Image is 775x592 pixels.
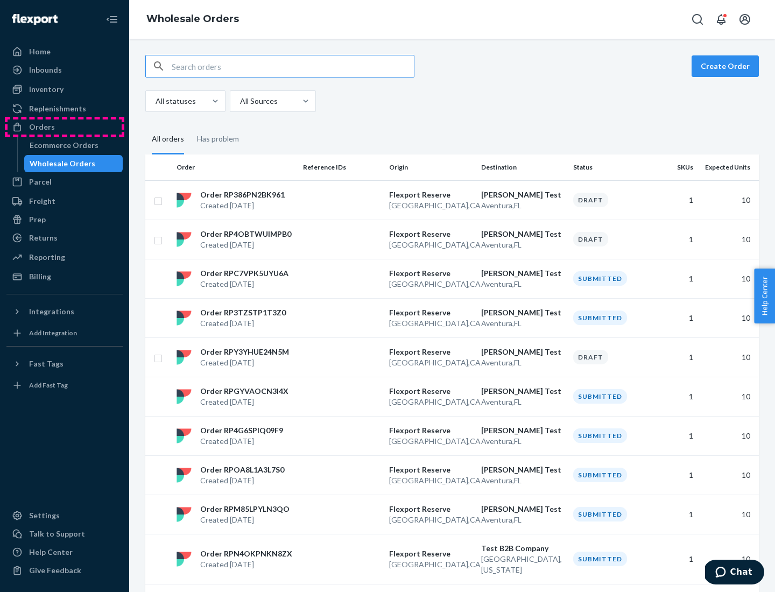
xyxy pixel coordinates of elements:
[200,386,288,397] p: Order RPGYVAOCN3I4X
[389,268,473,279] p: Flexport Reserve
[200,425,283,436] p: Order RP4G6SPIQ09F9
[573,193,608,207] div: Draft
[654,377,697,416] td: 1
[177,468,192,483] img: flexport logo
[697,154,759,180] th: Expected Units
[477,154,569,180] th: Destination
[654,495,697,534] td: 1
[177,350,192,365] img: flexport logo
[152,125,184,154] div: All orders
[573,507,627,521] div: Submitted
[573,271,627,286] div: Submitted
[481,189,565,200] p: [PERSON_NAME] Test
[481,239,565,250] p: Aventura , FL
[389,307,473,318] p: Flexport Reserve
[697,416,759,455] td: 10
[573,468,627,482] div: Submitted
[6,507,123,524] a: Settings
[200,200,285,211] p: Created [DATE]
[200,229,291,239] p: Order RP4OBTWUIMPB0
[200,318,286,329] p: Created [DATE]
[573,428,627,443] div: Submitted
[6,562,123,579] button: Give Feedback
[177,193,192,208] img: flexport logo
[6,43,123,60] a: Home
[6,61,123,79] a: Inbounds
[177,232,192,247] img: flexport logo
[481,279,565,290] p: Aventura , FL
[6,325,123,342] a: Add Integration
[6,211,123,228] a: Prep
[569,154,655,180] th: Status
[654,154,697,180] th: SKUs
[481,357,565,368] p: Aventura , FL
[200,239,291,250] p: Created [DATE]
[239,96,240,107] input: All Sources
[687,9,708,30] button: Open Search Box
[177,552,192,567] img: flexport logo
[697,455,759,495] td: 10
[389,475,473,486] p: [GEOGRAPHIC_DATA] , CA
[481,397,565,407] p: Aventura , FL
[573,311,627,325] div: Submitted
[200,347,289,357] p: Order RPY3YHUE24N5M
[481,543,565,554] p: Test B2B Company
[29,46,51,57] div: Home
[200,559,292,570] p: Created [DATE]
[154,96,156,107] input: All statuses
[29,232,58,243] div: Returns
[389,279,473,290] p: [GEOGRAPHIC_DATA] , CA
[146,13,239,25] a: Wholesale Orders
[697,495,759,534] td: 10
[29,528,85,539] div: Talk to Support
[29,510,60,521] div: Settings
[29,252,65,263] div: Reporting
[481,425,565,436] p: [PERSON_NAME] Test
[389,357,473,368] p: [GEOGRAPHIC_DATA] , CA
[705,560,764,587] iframe: Opens a widget where you can chat to one of our agents
[6,355,123,372] button: Fast Tags
[177,428,192,443] img: flexport logo
[389,229,473,239] p: Flexport Reserve
[200,307,286,318] p: Order RP3TZSTP1T3Z0
[481,475,565,486] p: Aventura , FL
[481,515,565,525] p: Aventura , FL
[200,475,284,486] p: Created [DATE]
[138,4,248,35] ol: breadcrumbs
[177,271,192,286] img: flexport logo
[29,65,62,75] div: Inbounds
[654,298,697,337] td: 1
[389,189,473,200] p: Flexport Reserve
[692,55,759,77] button: Create Order
[6,118,123,136] a: Orders
[29,271,51,282] div: Billing
[30,140,98,151] div: Ecommerce Orders
[29,306,74,317] div: Integrations
[389,200,473,211] p: [GEOGRAPHIC_DATA] , CA
[29,547,73,558] div: Help Center
[654,220,697,259] td: 1
[754,269,775,323] button: Help Center
[29,214,46,225] div: Prep
[389,548,473,559] p: Flexport Reserve
[697,259,759,298] td: 10
[200,189,285,200] p: Order RP386PN2BK961
[12,14,58,25] img: Flexport logo
[481,347,565,357] p: [PERSON_NAME] Test
[200,504,290,515] p: Order RPM85LPYLN3QO
[30,158,95,169] div: Wholesale Orders
[654,534,697,584] td: 1
[6,268,123,285] a: Billing
[481,200,565,211] p: Aventura , FL
[29,328,77,337] div: Add Integration
[389,425,473,436] p: Flexport Reserve
[200,515,290,525] p: Created [DATE]
[6,229,123,246] a: Returns
[481,386,565,397] p: [PERSON_NAME] Test
[6,544,123,561] a: Help Center
[200,464,284,475] p: Order RPOA8L1A3L7S0
[734,9,756,30] button: Open account menu
[200,548,292,559] p: Order RPN4OKPNKN8ZX
[481,504,565,515] p: [PERSON_NAME] Test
